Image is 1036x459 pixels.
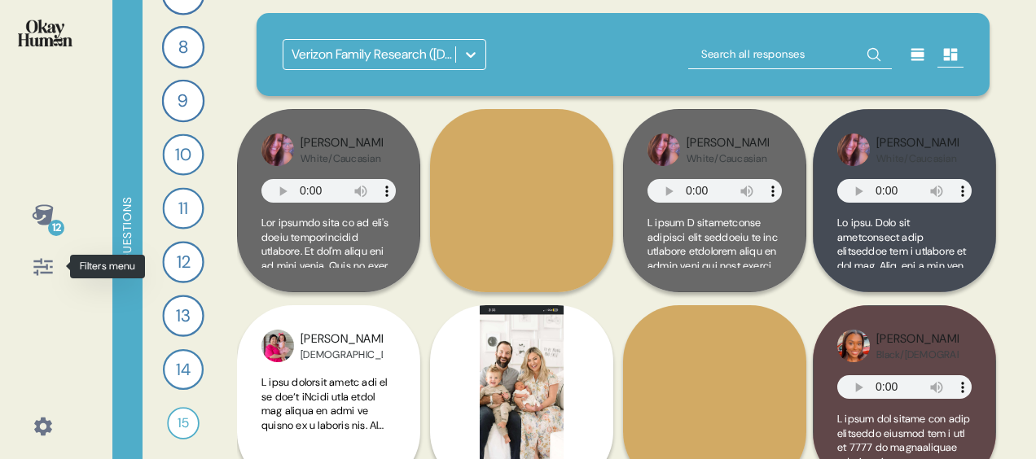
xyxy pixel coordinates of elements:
img: profilepic_24686900070946614.jpg [261,133,294,166]
div: 15 [167,407,200,439]
div: 8 [162,26,204,68]
div: 10 [162,133,204,175]
div: 14 [163,349,204,390]
div: 12 [48,220,64,236]
div: 12 [162,241,204,282]
div: [PERSON_NAME] [876,330,959,348]
div: [DEMOGRAPHIC_DATA]/Latina [301,348,383,361]
div: White/Caucasian [876,152,959,165]
div: [PERSON_NAME] [876,134,959,152]
input: Search all responses [688,40,892,69]
div: White/Caucasian [301,152,383,165]
div: [PERSON_NAME] [301,330,383,348]
div: White/Caucasian [687,152,769,165]
div: [PERSON_NAME] [687,134,769,152]
div: Filters menu [70,255,145,278]
img: profilepic_24686900070946614.jpg [837,133,870,166]
div: 13 [162,295,204,336]
img: profilepic_25052726781000260.jpg [261,330,294,362]
img: profilepic_31265519416397075.jpg [837,330,870,362]
img: profilepic_24686900070946614.jpg [647,133,680,166]
div: 11 [162,187,204,229]
div: [PERSON_NAME] [301,134,383,152]
div: Verizon Family Research ([DATE]) [292,45,457,64]
div: 9 [162,80,205,123]
div: Black/[DEMOGRAPHIC_DATA] [876,348,959,361]
img: okayhuman.3b1b6348.png [18,20,72,46]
